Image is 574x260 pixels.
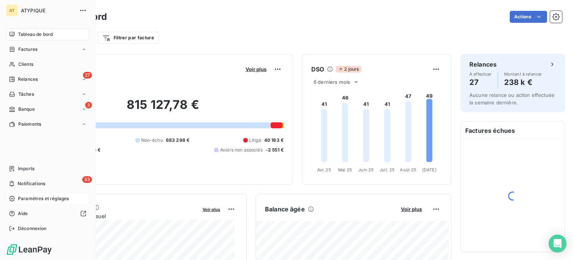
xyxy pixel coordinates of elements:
span: Voir plus [401,206,422,212]
span: Chiffre d'affaires mensuel [42,212,197,220]
div: Open Intercom Messenger [549,235,567,253]
span: Relances [18,76,38,83]
button: Filtrer par facture [98,32,159,44]
span: Tableau de bord [18,31,53,38]
a: Aide [6,208,89,220]
h4: 238 k € [504,76,542,88]
span: Imports [18,165,34,172]
span: Paramètres et réglages [18,195,69,202]
span: ATYPIQUE [21,7,75,13]
span: Montant à relancer [504,72,542,76]
span: 6 derniers mois [314,79,350,85]
span: Tâches [18,91,34,98]
h6: Balance âgée [265,205,305,214]
img: Logo LeanPay [6,244,52,256]
span: Voir plus [246,66,266,72]
span: Notifications [18,180,45,187]
tspan: Mai 25 [338,167,352,172]
tspan: Août 25 [400,167,416,172]
button: Voir plus [399,206,424,212]
tspan: Avr. 25 [317,167,331,172]
span: Factures [18,46,37,53]
span: 683 298 € [166,137,189,144]
span: 33 [82,176,92,183]
tspan: Juin 25 [358,167,374,172]
span: Non-échu [141,137,163,144]
h6: Relances [469,60,497,69]
span: -2 551 € [266,147,284,153]
tspan: [DATE] [422,167,436,172]
button: Voir plus [243,66,269,73]
span: Banque [18,106,35,113]
span: Clients [18,61,33,68]
span: Avoirs non associés [220,147,263,153]
span: Paiements [18,121,41,128]
span: 2 jours [336,66,361,73]
div: AT [6,4,18,16]
tspan: Juil. 25 [380,167,395,172]
h6: Factures échues [461,122,565,140]
span: Déconnexion [18,225,47,232]
button: Actions [510,11,547,23]
h4: 27 [469,76,492,88]
button: Voir plus [200,206,222,212]
span: Voir plus [203,207,220,212]
span: Litige [249,137,261,144]
span: 27 [83,72,92,79]
h6: DSO [311,65,324,74]
span: Aucune relance ou action effectuée la semaine dernière. [469,92,555,105]
span: 40 163 € [264,137,284,144]
span: Aide [18,210,28,217]
h2: 815 127,78 € [42,97,284,120]
span: 3 [85,102,92,108]
span: À effectuer [469,72,492,76]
